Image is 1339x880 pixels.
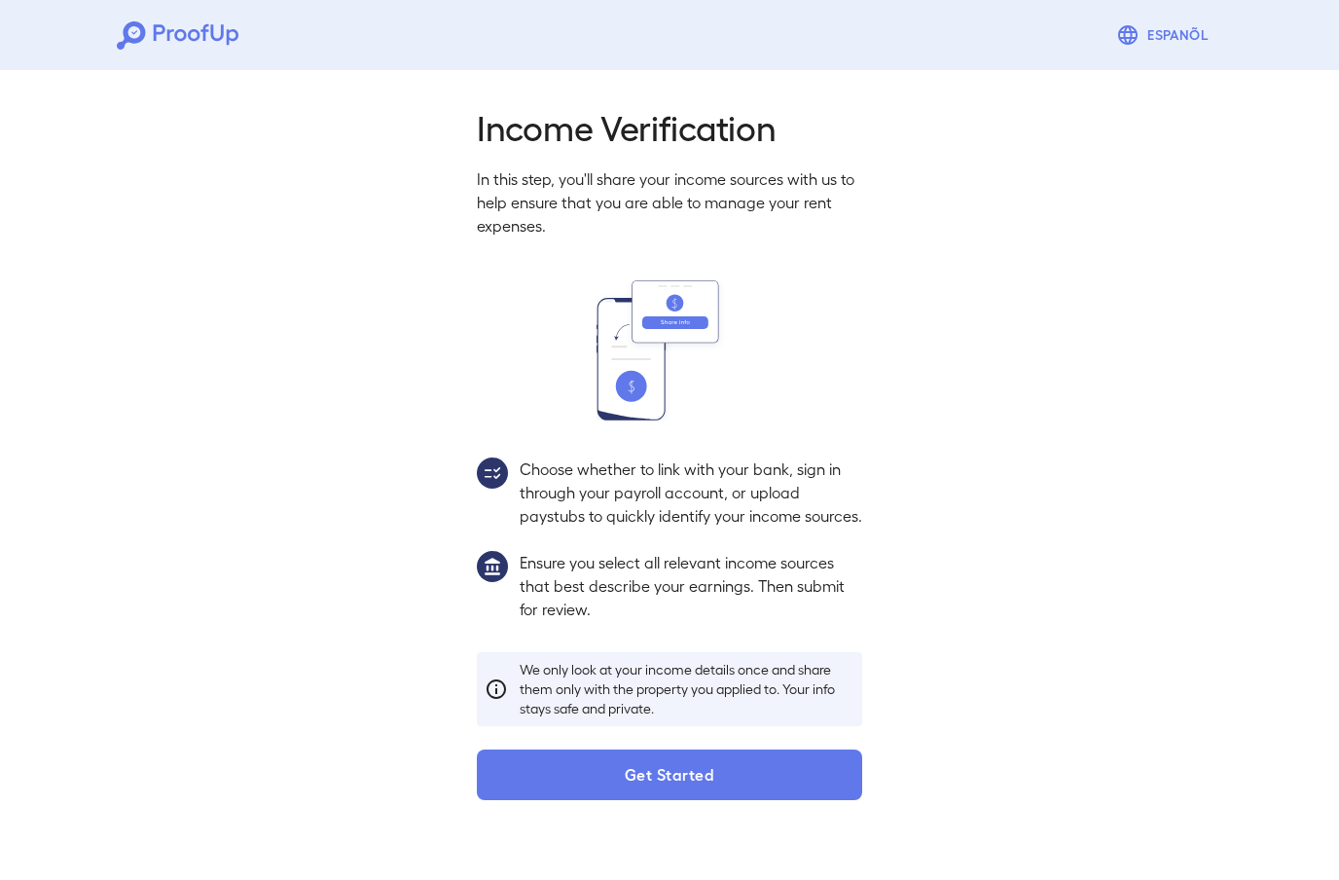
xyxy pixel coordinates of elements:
[477,551,508,582] img: group1.svg
[477,167,862,238] p: In this step, you'll share your income sources with us to help ensure that you are able to manage...
[477,750,862,800] button: Get Started
[520,551,862,621] p: Ensure you select all relevant income sources that best describe your earnings. Then submit for r...
[520,458,862,528] p: Choose whether to link with your bank, sign in through your payroll account, or upload paystubs t...
[1108,16,1222,55] button: Espanõl
[477,458,508,489] img: group2.svg
[597,280,742,421] img: transfer_money.svg
[477,105,862,148] h2: Income Verification
[520,660,854,718] p: We only look at your income details once and share them only with the property you applied to. Yo...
